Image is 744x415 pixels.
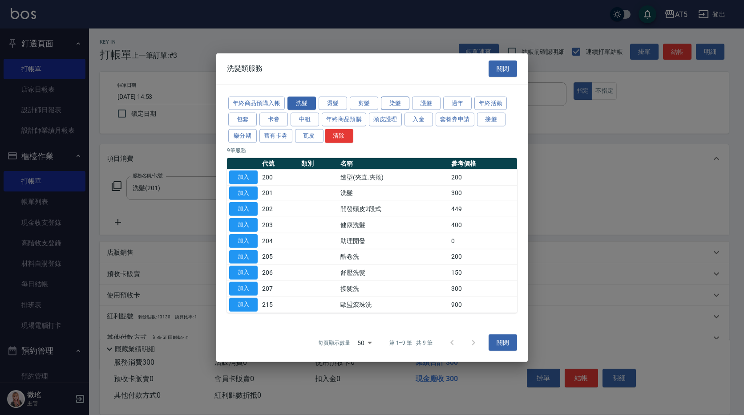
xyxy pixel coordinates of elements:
td: 助理開發 [338,233,449,249]
td: 300 [449,281,517,297]
button: 年終活動 [474,96,507,110]
button: 入金 [404,113,433,126]
button: 包套 [228,113,257,126]
button: 頭皮護理 [369,113,402,126]
button: 加入 [229,186,258,200]
p: 每頁顯示數量 [318,338,350,346]
button: 關閉 [489,334,517,351]
td: 201 [260,185,299,201]
td: 開發頭皮2段式 [338,201,449,217]
td: 舒壓洗髮 [338,264,449,281]
td: 300 [449,185,517,201]
button: 加入 [229,218,258,232]
button: 加入 [229,282,258,296]
button: 加入 [229,234,258,248]
button: 加入 [229,266,258,280]
button: 舊有卡劵 [259,129,292,143]
td: 0 [449,233,517,249]
td: 202 [260,201,299,217]
button: 加入 [229,297,258,311]
button: 年終商品預購入帳 [228,96,285,110]
button: 加入 [229,202,258,216]
button: 接髮 [477,113,505,126]
p: 第 1–9 筆 共 9 筆 [389,338,433,346]
button: 過年 [443,96,472,110]
td: 接髮洗 [338,281,449,297]
button: 加入 [229,170,258,184]
button: 樂分期 [228,129,257,143]
button: 套餐券申請 [436,113,474,126]
th: 名稱 [338,158,449,169]
td: 200 [449,169,517,185]
p: 9 筆服務 [227,146,517,154]
td: 健康洗髮 [338,217,449,233]
button: 瓦皮 [295,129,323,143]
td: 造型(夾直.夾捲) [338,169,449,185]
td: 203 [260,217,299,233]
button: 年終商品預購 [322,113,366,126]
td: 150 [449,264,517,281]
td: 洗髮 [338,185,449,201]
button: 燙髮 [319,96,347,110]
td: 215 [260,297,299,313]
td: 206 [260,264,299,281]
th: 類別 [299,158,338,169]
td: 207 [260,281,299,297]
button: 中租 [291,113,319,126]
td: 400 [449,217,517,233]
button: 卡卷 [259,113,288,126]
td: 200 [260,169,299,185]
td: 歐盟滾珠洗 [338,297,449,313]
th: 參考價格 [449,158,517,169]
button: 剪髮 [350,96,378,110]
th: 代號 [260,158,299,169]
button: 洗髮 [287,96,316,110]
div: 50 [354,330,375,354]
td: 204 [260,233,299,249]
button: 關閉 [489,61,517,77]
td: 200 [449,249,517,265]
button: 染髮 [381,96,409,110]
button: 護髮 [412,96,441,110]
td: 酷卷洗 [338,249,449,265]
td: 205 [260,249,299,265]
td: 900 [449,297,517,313]
button: 加入 [229,250,258,264]
td: 449 [449,201,517,217]
span: 洗髮類服務 [227,64,263,73]
button: 清除 [325,129,353,143]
